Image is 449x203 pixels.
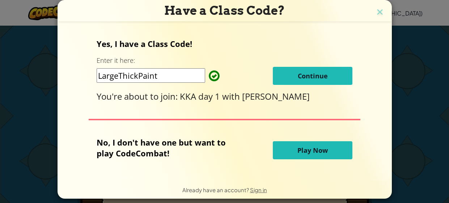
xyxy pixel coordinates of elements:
p: No, I don't have one but want to play CodeCombat! [97,137,237,159]
span: with [222,90,242,102]
span: You're about to join: [97,90,180,102]
span: Have a Class Code? [164,3,285,18]
span: KKA day 1 [180,90,222,102]
button: Play Now [273,141,352,159]
a: Sign in [250,186,267,193]
span: Already have an account? [182,186,250,193]
p: Yes, I have a Class Code! [97,38,352,49]
span: Play Now [297,146,328,155]
button: Continue [273,67,352,85]
label: Enter it here: [97,56,135,65]
span: [PERSON_NAME] [242,90,310,102]
span: Continue [298,72,328,80]
img: close icon [375,7,385,18]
